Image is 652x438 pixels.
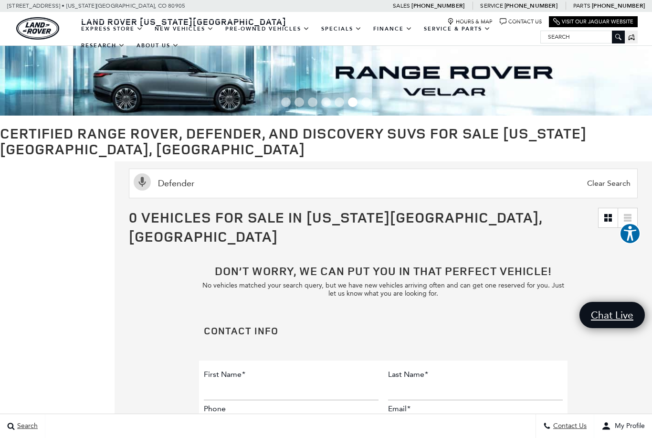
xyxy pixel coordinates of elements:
[505,2,557,10] a: [PHONE_NUMBER]
[393,2,410,9] span: Sales
[611,422,645,430] span: My Profile
[586,309,638,321] span: Chat Live
[500,18,542,25] a: Contact Us
[308,97,317,107] span: Go to slide 3
[361,97,371,107] span: Go to slide 7
[204,404,226,413] label: Phone
[553,18,633,25] a: Visit Our Jaguar Website
[199,281,568,298] p: No vehicles matched your search query, but we have new vehicles arriving often and can get one re...
[573,2,590,9] span: Parts
[368,21,418,37] a: Finance
[294,97,304,107] span: Go to slide 2
[131,37,185,54] a: About Us
[7,2,185,9] a: [STREET_ADDRESS] • [US_STATE][GEOGRAPHIC_DATA], CO 80905
[480,2,503,9] span: Service
[75,37,131,54] a: Research
[579,302,645,328] a: Chat Live
[149,21,220,37] a: New Vehicles
[411,2,464,10] a: [PHONE_NUMBER]
[447,18,493,25] a: Hours & Map
[204,326,563,336] h2: Contact Info
[348,97,358,107] span: Go to slide 6
[541,31,624,43] input: Search
[75,16,292,27] a: Land Rover [US_STATE][GEOGRAPHIC_DATA]
[75,21,540,54] nav: Main Navigation
[551,422,587,430] span: Contact Us
[620,223,641,244] button: Explore your accessibility options
[16,17,59,40] a: land-rover
[388,370,428,379] label: Last Name
[16,17,59,40] img: Land Rover
[321,97,331,107] span: Go to slide 4
[129,207,542,246] span: 0 Vehicles for Sale in [US_STATE][GEOGRAPHIC_DATA], [GEOGRAPHIC_DATA]
[75,21,149,37] a: EXPRESS STORE
[620,223,641,246] aside: Accessibility Help Desk
[204,370,245,379] label: First Name
[335,97,344,107] span: Go to slide 5
[592,2,645,10] a: [PHONE_NUMBER]
[15,422,38,430] span: Search
[199,265,568,277] h2: Don’t worry, we can put you in that perfect vehicle!
[81,16,286,27] span: Land Rover [US_STATE][GEOGRAPHIC_DATA]
[129,169,638,198] input: Search Inventory
[315,21,368,37] a: Specials
[594,414,652,438] button: Open user profile menu
[281,97,291,107] span: Go to slide 1
[134,173,151,191] svg: Click to toggle on voice search
[418,21,496,37] a: Service & Parts
[582,169,635,198] span: Clear Search
[220,21,315,37] a: Pre-Owned Vehicles
[388,404,410,413] label: Email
